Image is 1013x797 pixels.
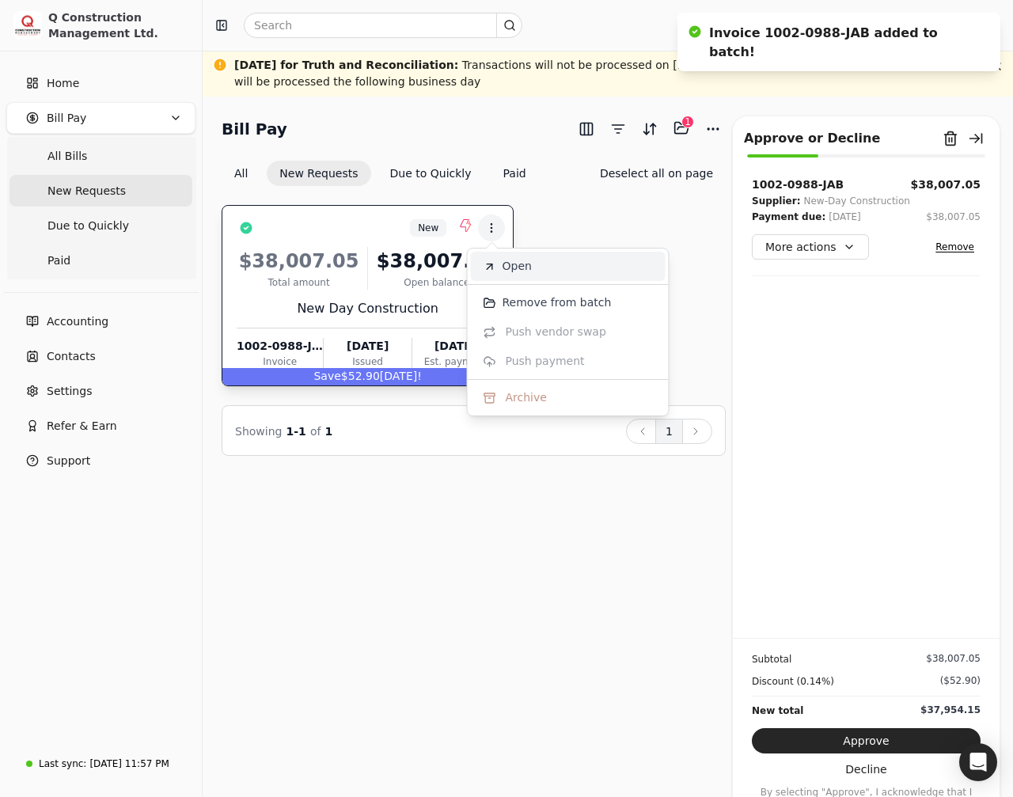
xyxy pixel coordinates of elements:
[6,67,195,99] a: Home
[47,252,70,269] span: Paid
[752,209,825,225] div: Payment due:
[237,247,361,275] div: $38,007.05
[412,355,499,369] div: Est. payment
[752,674,834,689] div: Discount (0.14%)
[374,275,499,290] div: Open balance
[47,418,117,435] span: Refer & Earn
[929,237,981,256] button: Remove
[47,348,96,365] span: Contacts
[380,370,422,382] span: [DATE]!
[910,176,981,193] button: $38,007.05
[506,324,606,340] span: Push vendor swap
[506,389,547,406] span: Archive
[237,355,323,369] div: Invoice
[6,102,195,134] button: Bill Pay
[13,11,42,40] img: 3171ca1f-602b-4dfe-91f0-0ace091e1481.jpeg
[235,425,282,438] span: Showing
[6,306,195,337] a: Accounting
[803,193,909,209] div: New-Day Construction
[637,116,662,142] button: Sort
[222,161,539,186] div: Invoice filter options
[587,161,726,186] button: Deselect all on page
[374,247,499,275] div: $38,007.05
[9,175,192,207] a: New Requests
[752,728,981,753] button: Approve
[47,218,129,234] span: Due to Quickly
[926,209,981,225] button: $38,007.05
[286,425,306,438] span: 1 - 1
[752,651,791,667] div: Subtotal
[681,116,694,128] div: 1
[47,148,87,165] span: All Bills
[506,353,585,370] span: Push payment
[47,313,108,330] span: Accounting
[48,9,188,41] div: Q Construction Management Ltd.
[752,176,844,193] div: 1002-0988-JAB
[700,116,726,142] button: More
[47,110,86,127] span: Bill Pay
[9,140,192,172] a: All Bills
[752,703,803,719] div: New total
[9,245,192,276] a: Paid
[47,183,126,199] span: New Requests
[709,24,969,62] div: Invoice 1002-0988-JAB added to batch!
[959,743,997,781] div: Open Intercom Messenger
[752,193,800,209] div: Supplier:
[39,757,86,771] div: Last sync:
[244,13,522,38] input: Search
[491,161,539,186] button: Paid
[920,703,981,717] div: $37,954.15
[926,210,981,224] div: $38,007.05
[6,340,195,372] a: Contacts
[418,221,438,235] span: New
[752,234,869,260] button: More actions
[744,129,880,148] div: Approve or Decline
[310,425,321,438] span: of
[324,338,411,355] div: [DATE]
[829,209,861,225] div: [DATE]
[89,757,169,771] div: [DATE] 11:57 PM
[237,299,499,318] div: New Day Construction
[47,383,92,400] span: Settings
[267,161,370,186] button: New Requests
[234,59,458,71] span: [DATE] for Truth and Reconciliation :
[6,375,195,407] a: Settings
[9,210,192,241] a: Due to Quickly
[503,294,612,311] span: Remove from batch
[6,445,195,476] button: Support
[47,453,90,469] span: Support
[222,116,287,142] h2: Bill Pay
[237,338,323,355] div: 1002-0988-JAB
[234,57,981,90] div: Transactions will not be processed on [DATE]. Requests received after 4 pm MST on [DATE] will be ...
[503,258,532,275] span: Open
[412,338,499,355] div: [DATE]
[940,674,981,688] div: ($52.90)
[325,425,333,438] span: 1
[222,161,260,186] button: All
[655,419,683,444] button: 1
[237,275,361,290] div: Total amount
[752,757,981,782] button: Decline
[47,75,79,92] span: Home
[378,161,484,186] button: Due to Quickly
[313,370,340,382] span: Save
[6,410,195,442] button: Refer & Earn
[669,116,694,141] button: Batch (1)
[6,750,195,778] a: Last sync:[DATE] 11:57 PM
[222,368,513,385] div: $52.90
[926,651,981,666] div: $38,007.05
[324,355,411,369] div: Issued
